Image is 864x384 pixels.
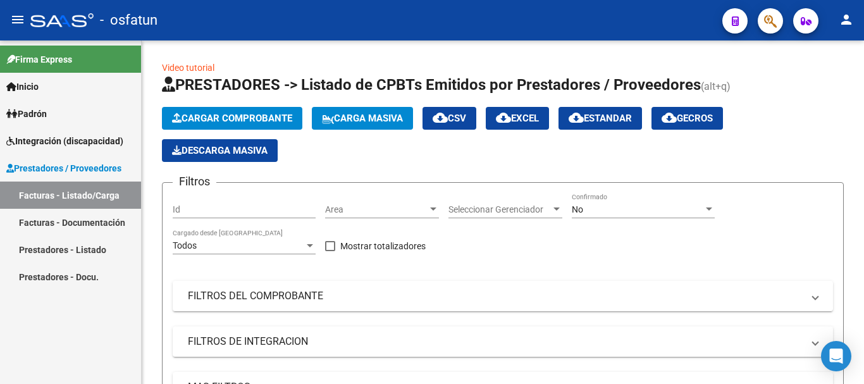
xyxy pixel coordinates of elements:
span: No [572,204,583,214]
span: CSV [433,113,466,124]
button: Estandar [559,107,642,130]
button: EXCEL [486,107,549,130]
span: Firma Express [6,53,72,66]
span: Descarga Masiva [172,145,268,156]
mat-icon: person [839,12,854,27]
mat-panel-title: FILTROS DE INTEGRACION [188,335,803,349]
button: Gecros [651,107,723,130]
button: Cargar Comprobante [162,107,302,130]
button: Carga Masiva [312,107,413,130]
mat-panel-title: FILTROS DEL COMPROBANTE [188,289,803,303]
span: Mostrar totalizadores [340,238,426,254]
a: Video tutorial [162,63,214,73]
span: PRESTADORES -> Listado de CPBTs Emitidos por Prestadores / Proveedores [162,76,701,94]
span: Inicio [6,80,39,94]
span: Prestadores / Proveedores [6,161,121,175]
span: Estandar [569,113,632,124]
span: Gecros [662,113,713,124]
span: (alt+q) [701,80,731,92]
mat-expansion-panel-header: FILTROS DE INTEGRACION [173,326,833,357]
h3: Filtros [173,173,216,190]
mat-icon: cloud_download [433,110,448,125]
span: Todos [173,240,197,251]
span: - osfatun [100,6,157,34]
button: CSV [423,107,476,130]
span: Seleccionar Gerenciador [448,204,551,215]
div: Open Intercom Messenger [821,341,851,371]
span: Carga Masiva [322,113,403,124]
span: EXCEL [496,113,539,124]
mat-icon: cloud_download [662,110,677,125]
span: Cargar Comprobante [172,113,292,124]
mat-expansion-panel-header: FILTROS DEL COMPROBANTE [173,281,833,311]
mat-icon: cloud_download [569,110,584,125]
span: Area [325,204,428,215]
mat-icon: menu [10,12,25,27]
app-download-masive: Descarga masiva de comprobantes (adjuntos) [162,139,278,162]
mat-icon: cloud_download [496,110,511,125]
span: Integración (discapacidad) [6,134,123,148]
span: Padrón [6,107,47,121]
button: Descarga Masiva [162,139,278,162]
